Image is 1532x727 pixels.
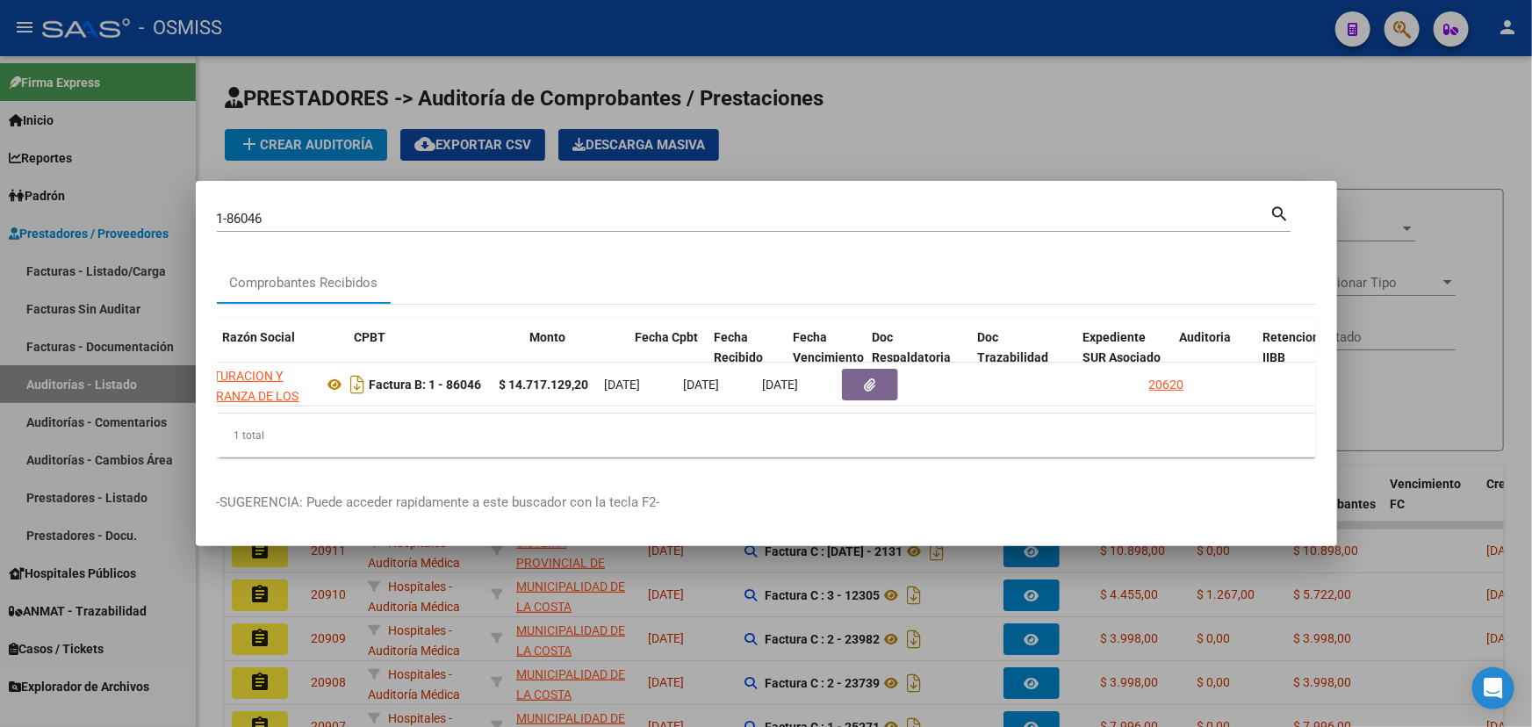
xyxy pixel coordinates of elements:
[347,371,370,399] i: Descargar documento
[635,330,698,344] span: Fecha Cpbt
[786,319,865,396] datatable-header-cell: Fecha Vencimiento
[970,319,1075,396] datatable-header-cell: Doc Trazabilidad
[872,330,951,364] span: Doc Respaldatoria
[865,319,970,396] datatable-header-cell: Doc Respaldatoria
[529,330,565,344] span: Monto
[222,330,295,344] span: Razón Social
[230,273,378,293] div: Comprobantes Recibidos
[1172,319,1255,396] datatable-header-cell: Auditoria
[1255,319,1326,396] datatable-header-cell: Retencion IIBB
[1472,667,1514,709] div: Open Intercom Messenger
[684,378,720,392] span: [DATE]
[707,319,786,396] datatable-header-cell: Fecha Recibido
[522,319,628,396] datatable-header-cell: Monto
[977,330,1048,364] span: Doc Trazabilidad
[1179,330,1231,344] span: Auditoria
[1075,319,1172,396] datatable-header-cell: Expediente SUR Asociado
[192,366,310,403] div: 30715497456
[628,319,707,396] datatable-header-cell: Fecha Cpbt
[763,378,799,392] span: [DATE]
[793,330,864,364] span: Fecha Vencimiento
[714,330,763,364] span: Fecha Recibido
[192,369,299,443] span: FACTURACION Y COBRANZA DE LOS EFECTORES PUBLICOS S.E.
[370,378,482,392] strong: Factura B: 1 - 86046
[217,493,1316,513] p: -SUGERENCIA: Puede acceder rapidamente a este buscador con la tecla F2-
[347,319,522,396] datatable-header-cell: CPBT
[354,330,385,344] span: CPBT
[1262,330,1320,364] span: Retencion IIBB
[1149,375,1184,395] div: 20620
[215,319,347,396] datatable-header-cell: Razón Social
[1270,202,1291,223] mat-icon: search
[1082,330,1161,364] span: Expediente SUR Asociado
[217,414,1316,457] div: 1 total
[500,378,589,392] strong: $ 14.717.129,20
[605,378,641,392] span: [DATE]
